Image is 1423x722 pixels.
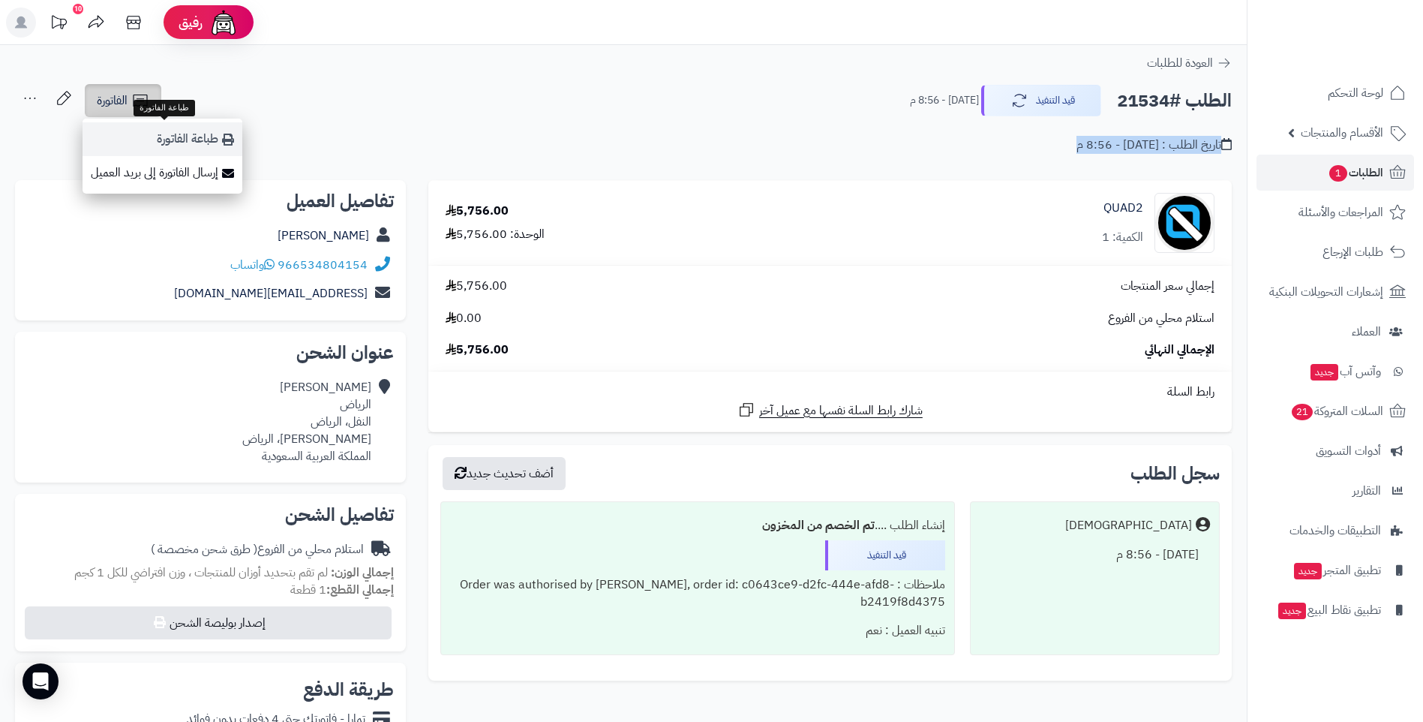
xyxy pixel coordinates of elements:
div: [PERSON_NAME] الرياض النفل، الرياض [PERSON_NAME]، الرياض المملكة العربية السعودية [242,379,371,465]
a: [PERSON_NAME] [278,227,369,245]
div: 10 [73,4,83,14]
a: المراجعات والأسئلة [1256,194,1414,230]
span: جديد [1294,563,1322,579]
a: [EMAIL_ADDRESS][DOMAIN_NAME] [174,284,368,302]
div: الوحدة: 5,756.00 [446,226,545,243]
strong: إجمالي القطع: [326,581,394,599]
span: تطبيق المتجر [1292,560,1381,581]
span: 0.00 [446,310,482,327]
h2: عنوان الشحن [27,344,394,362]
h2: تفاصيل العميل [27,192,394,210]
span: أدوات التسويق [1316,441,1381,462]
span: إشعارات التحويلات البنكية [1269,281,1383,302]
small: 1 قطعة [290,581,394,599]
span: العودة للطلبات [1147,54,1213,72]
img: no_image-90x90.png [1155,193,1214,253]
div: 5,756.00 [446,203,509,220]
span: العملاء [1352,321,1381,342]
div: تاريخ الطلب : [DATE] - 8:56 م [1076,137,1232,154]
a: إرسال الفاتورة إلى بريد العميل [83,156,242,190]
strong: إجمالي الوزن: [331,564,394,582]
h2: تفاصيل الشحن [27,506,394,524]
div: Open Intercom Messenger [23,663,59,699]
h3: سجل الطلب [1130,465,1220,483]
a: لوحة التحكم [1256,75,1414,111]
span: الفاتورة [97,92,128,110]
span: لم تقم بتحديد أوزان للمنتجات ، وزن افتراضي للكل 1 كجم [74,564,328,582]
div: ملاحظات : Order was authorised by [PERSON_NAME], order id: c0643ce9-d2fc-444e-afd8-b2419f8d4375 [450,570,945,617]
a: شارك رابط السلة نفسها مع عميل آخر [737,401,923,420]
span: 1 [1329,165,1348,182]
a: العملاء [1256,314,1414,350]
a: طلبات الإرجاع [1256,234,1414,270]
div: قيد التنفيذ [825,540,945,570]
a: تطبيق نقاط البيعجديد [1256,592,1414,628]
div: [DEMOGRAPHIC_DATA] [1065,517,1192,534]
div: إنشاء الطلب .... [450,511,945,540]
b: تم الخصم من المخزون [762,516,875,534]
a: التطبيقات والخدمات [1256,513,1414,549]
h2: طريقة الدفع [303,681,394,699]
span: جديد [1310,364,1338,381]
span: شارك رابط السلة نفسها مع عميل آخر [759,402,923,420]
span: جديد [1278,603,1306,619]
button: إصدار بوليصة الشحن [25,606,392,639]
a: QUAD2 [1103,200,1143,217]
span: المراجعات والأسئلة [1298,202,1383,223]
a: الفاتورة [85,84,161,117]
small: [DATE] - 8:56 م [910,93,979,108]
span: ( طرق شحن مخصصة ) [151,540,257,558]
span: طلبات الإرجاع [1322,242,1383,263]
span: لوحة التحكم [1328,83,1383,104]
span: الأقسام والمنتجات [1301,122,1383,143]
img: ai-face.png [209,8,239,38]
a: وآتس آبجديد [1256,353,1414,390]
button: قيد التنفيذ [981,85,1101,116]
a: التقارير [1256,473,1414,509]
a: تحديثات المنصة [40,8,77,41]
span: الطلبات [1328,162,1383,183]
button: أضف تحديث جديد [443,457,566,490]
a: واتساب [230,256,275,274]
span: التطبيقات والخدمات [1289,520,1381,541]
a: العودة للطلبات [1147,54,1232,72]
div: [DATE] - 8:56 م [980,540,1210,570]
div: رابط السلة [434,384,1226,401]
a: الطلبات1 [1256,155,1414,191]
a: أدوات التسويق [1256,433,1414,469]
h2: الطلب #21534 [1117,86,1232,116]
div: استلام محلي من الفروع [151,541,364,558]
span: 21 [1292,404,1313,421]
div: طباعة الفاتورة [134,100,195,116]
span: إجمالي سعر المنتجات [1121,278,1214,295]
span: وآتس آب [1309,361,1381,382]
span: تطبيق نقاط البيع [1277,600,1381,621]
div: تنبيه العميل : نعم [450,616,945,645]
span: 5,756.00 [446,278,507,295]
a: السلات المتروكة21 [1256,393,1414,429]
a: 966534804154 [278,256,368,274]
div: الكمية: 1 [1102,229,1143,246]
span: الإجمالي النهائي [1145,341,1214,359]
a: تطبيق المتجرجديد [1256,552,1414,588]
span: 5,756.00 [446,341,509,359]
img: logo-2.png [1321,33,1409,65]
a: إشعارات التحويلات البنكية [1256,274,1414,310]
span: رفيق [179,14,203,32]
span: استلام محلي من الفروع [1108,310,1214,327]
span: السلات المتروكة [1290,401,1383,422]
span: التقارير [1352,480,1381,501]
a: طباعة الفاتورة [83,122,242,156]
